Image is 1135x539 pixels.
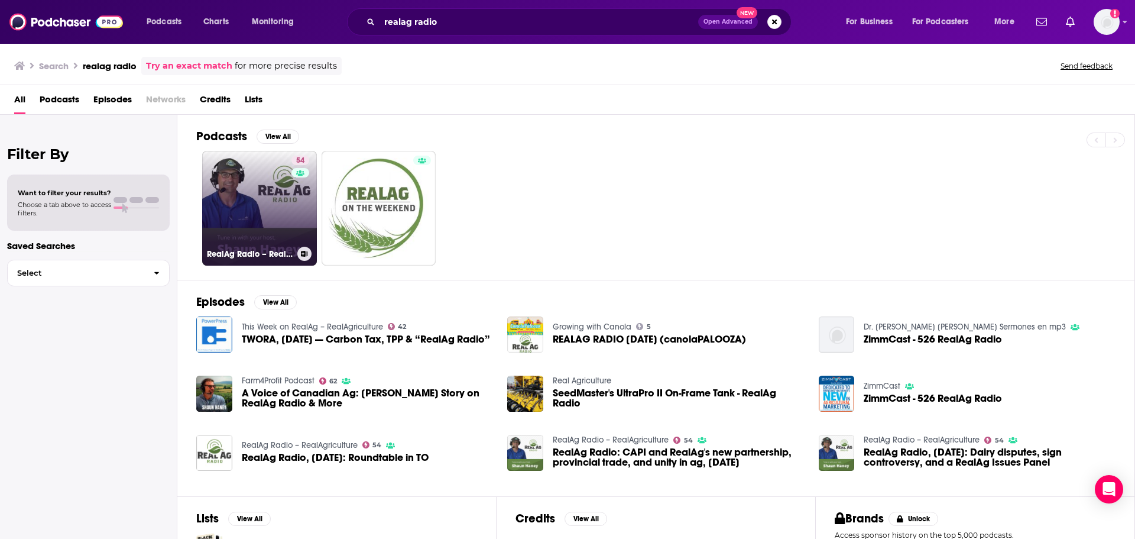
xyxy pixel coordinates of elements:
a: SeedMaster's UltraPro II On-Frame Tank - RealAg Radio [553,388,805,408]
a: 54 [673,437,693,444]
a: Show notifications dropdown [1032,12,1052,32]
button: open menu [986,12,1029,31]
button: View All [565,512,607,526]
a: Real Agriculture [553,376,611,386]
span: for more precise results [235,59,337,73]
button: open menu [244,12,309,31]
button: View All [254,295,297,309]
button: open menu [838,12,907,31]
span: Networks [146,90,186,114]
a: 54 [984,437,1004,444]
h3: realag radio [83,60,137,72]
img: REALAG RADIO JUNE 27 (canolaPALOOZA) [507,317,543,353]
button: open menu [904,12,986,31]
h2: Filter By [7,146,170,163]
a: ZimmCast - 526 RealAg Radio [864,334,1002,344]
a: 5 [636,323,651,330]
p: Saved Searches [7,240,170,251]
span: 54 [995,438,1004,443]
a: Lists [245,90,262,114]
span: RealAg Radio: CAPI and RealAg's new partnership, provincial trade, and unity in ag, [DATE] [553,447,805,467]
span: For Business [846,14,893,30]
span: 54 [372,443,381,448]
span: A Voice of Canadian Ag: [PERSON_NAME] Story on RealAg Radio & More [242,388,494,408]
a: Charts [196,12,236,31]
a: RealAg Radio: CAPI and RealAg's new partnership, provincial trade, and unity in ag, July 18, 2025 [553,447,805,467]
a: 54 [291,156,309,165]
span: Charts [203,14,229,30]
a: Podcasts [40,90,79,114]
span: New [737,7,758,18]
a: Episodes [93,90,132,114]
h2: Podcasts [196,129,247,144]
img: TWORA, Oct 6 — Carbon Tax, TPP & “RealAg Radio” [196,317,232,353]
a: This Week on RealAg – RealAgriculture [242,322,383,332]
button: Send feedback [1057,61,1116,71]
a: 42 [388,323,407,330]
a: CreditsView All [515,511,607,526]
a: ZimmCast - 526 RealAg Radio [864,393,1002,404]
span: 54 [684,438,693,443]
img: RealAg Radio: CAPI and RealAg's new partnership, provincial trade, and unity in ag, July 18, 2025 [507,435,543,471]
span: Logged in as HavasAlexa [1094,9,1120,35]
a: 54RealAg Radio – RealAgriculture [202,151,317,266]
a: RealAg Radio – RealAgriculture [242,440,358,450]
img: RealAg Radio, May 28: Dairy disputes, sign controversy, and a RealAg Issues Panel [819,435,855,471]
span: TWORA, [DATE] — Carbon Tax, TPP & “RealAg Radio” [242,334,490,344]
img: ZimmCast - 526 RealAg Radio [819,376,855,412]
a: 62 [319,377,338,385]
button: Show profile menu [1094,9,1120,35]
span: REALAG RADIO [DATE] (canolaPALOOZA) [553,334,746,344]
button: Unlock [888,512,939,526]
span: 42 [398,324,406,330]
span: RealAg Radio, [DATE]: Dairy disputes, sign controversy, and a RealAg Issues Panel [864,447,1115,467]
span: Podcasts [147,14,181,30]
span: 62 [329,379,337,384]
h2: Lists [196,511,219,526]
button: Select [7,260,170,286]
button: View All [228,512,271,526]
span: Want to filter your results? [18,189,111,197]
span: Monitoring [252,14,294,30]
a: 54 [362,441,382,448]
span: Credits [200,90,231,114]
a: PodcastsView All [196,129,299,144]
img: A Voice of Canadian Ag: Shaun Haney's Story on RealAg Radio & More [196,376,232,412]
h2: Brands [835,511,884,526]
a: Try an exact match [146,59,232,73]
input: Search podcasts, credits, & more... [380,12,698,31]
a: SeedMaster's UltraPro II On-Frame Tank - RealAg Radio [507,376,543,412]
a: A Voice of Canadian Ag: Shaun Haney's Story on RealAg Radio & More [242,388,494,408]
a: Show notifications dropdown [1061,12,1079,32]
a: REALAG RADIO JUNE 27 (canolaPALOOZA) [553,334,746,344]
span: Choose a tab above to access filters. [18,201,111,217]
a: ZimmCast [864,381,900,391]
img: RealAg Radio, April 12: Roundtable in TO [196,435,232,471]
img: Podchaser - Follow, Share and Rate Podcasts [9,11,123,33]
a: RealAg Radio – RealAgriculture [553,435,669,445]
span: Select [8,269,144,277]
span: 5 [647,324,651,330]
img: User Profile [1094,9,1120,35]
button: View All [257,130,299,144]
span: 54 [296,155,304,167]
svg: Add a profile image [1110,9,1120,18]
a: All [14,90,25,114]
a: RealAg Radio, April 12: Roundtable in TO [242,453,429,463]
button: open menu [138,12,197,31]
span: RealAg Radio, [DATE]: Roundtable in TO [242,453,429,463]
h2: Episodes [196,295,245,309]
a: Dr. Edgar Lopez Bertrand Jr. Sermones en mp3 [864,322,1066,332]
div: Search podcasts, credits, & more... [358,8,803,35]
